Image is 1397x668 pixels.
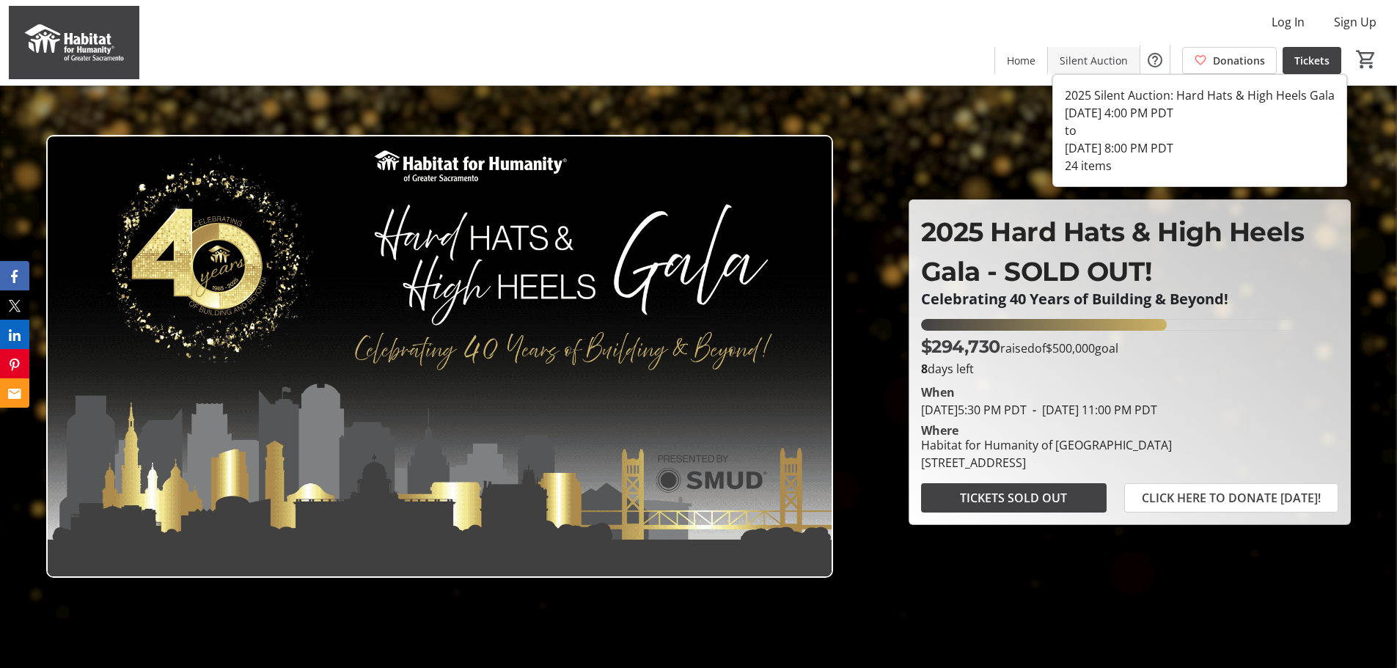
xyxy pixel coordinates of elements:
p: Celebrating 40 Years of Building & Beyond! [921,291,1338,307]
div: When [921,383,955,401]
div: 58.946056% of fundraising goal reached [921,319,1338,331]
span: - [1027,402,1042,418]
a: Silent Auction [1048,47,1140,74]
span: CLICK HERE TO DONATE [DATE]! [1142,489,1321,507]
div: [STREET_ADDRESS] [921,454,1172,471]
button: Sign Up [1322,10,1388,34]
span: Tickets [1294,53,1330,68]
a: Donations [1182,47,1277,74]
a: Home [995,47,1047,74]
p: days left [921,360,1338,378]
div: [DATE] 8:00 PM PDT [1065,139,1335,157]
button: TICKETS SOLD OUT [921,483,1107,513]
span: Sign Up [1334,13,1376,31]
div: [DATE] 4:00 PM PDT [1065,104,1335,122]
span: TICKETS SOLD OUT [960,489,1067,507]
span: Log In [1272,13,1305,31]
span: Home [1007,53,1035,68]
button: Log In [1260,10,1316,34]
span: Donations [1213,53,1265,68]
span: $294,730 [921,336,1000,357]
button: Help [1140,45,1170,75]
button: CLICK HERE TO DONATE [DATE]! [1124,483,1338,513]
div: Habitat for Humanity of [GEOGRAPHIC_DATA] [921,436,1172,454]
span: Silent Auction [1060,53,1128,68]
p: 2025 Hard Hats & High Heels Gala - SOLD OUT! [921,212,1338,291]
div: 2025 Silent Auction: Hard Hats & High Heels Gala [1065,87,1335,104]
div: 24 items [1065,157,1335,175]
img: Habitat for Humanity of Greater Sacramento's Logo [9,6,139,79]
span: $500,000 [1046,340,1095,356]
img: Campaign CTA Media Photo [46,135,833,578]
a: Tickets [1283,47,1341,74]
button: Cart [1353,46,1379,73]
span: [DATE] 5:30 PM PDT [921,402,1027,418]
div: Where [921,425,958,436]
p: raised of goal [921,334,1118,360]
span: [DATE] 11:00 PM PDT [1027,402,1157,418]
span: 8 [921,361,928,377]
div: to [1065,122,1335,139]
